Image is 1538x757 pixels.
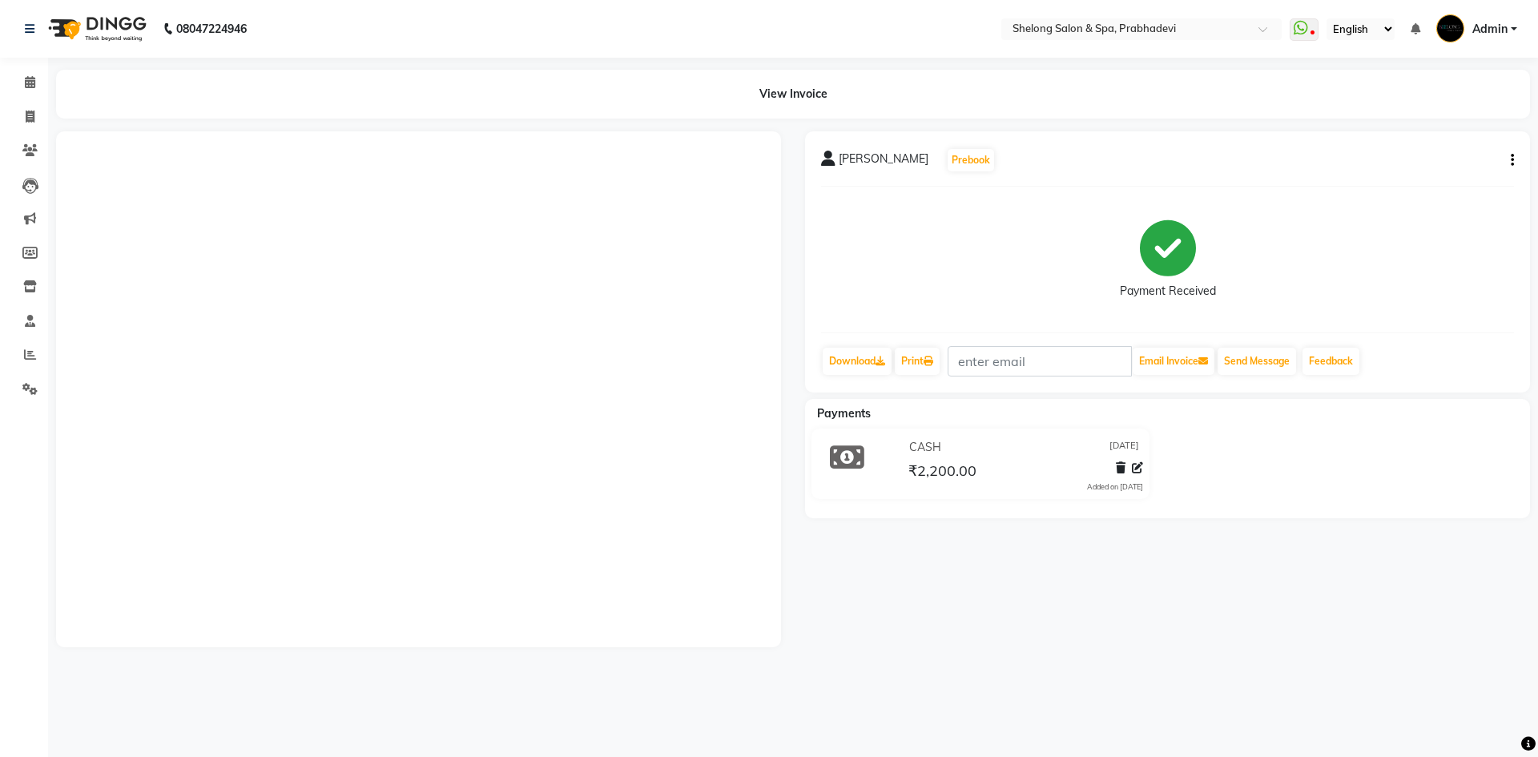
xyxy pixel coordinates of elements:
button: Send Message [1218,348,1296,375]
input: enter email [948,346,1132,376]
span: [DATE] [1109,439,1139,456]
img: Admin [1436,14,1464,42]
span: [PERSON_NAME] [839,151,928,173]
b: 08047224946 [176,6,247,51]
div: Payment Received [1120,283,1216,300]
span: Payments [817,406,871,421]
div: View Invoice [56,70,1530,119]
div: Added on [DATE] [1087,481,1143,493]
a: Print [895,348,940,375]
button: Prebook [948,149,994,171]
span: ₹2,200.00 [908,461,976,484]
a: Feedback [1302,348,1359,375]
img: logo [41,6,151,51]
a: Download [823,348,892,375]
span: Admin [1472,21,1508,38]
span: CASH [909,439,941,456]
button: Email Invoice [1133,348,1214,375]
